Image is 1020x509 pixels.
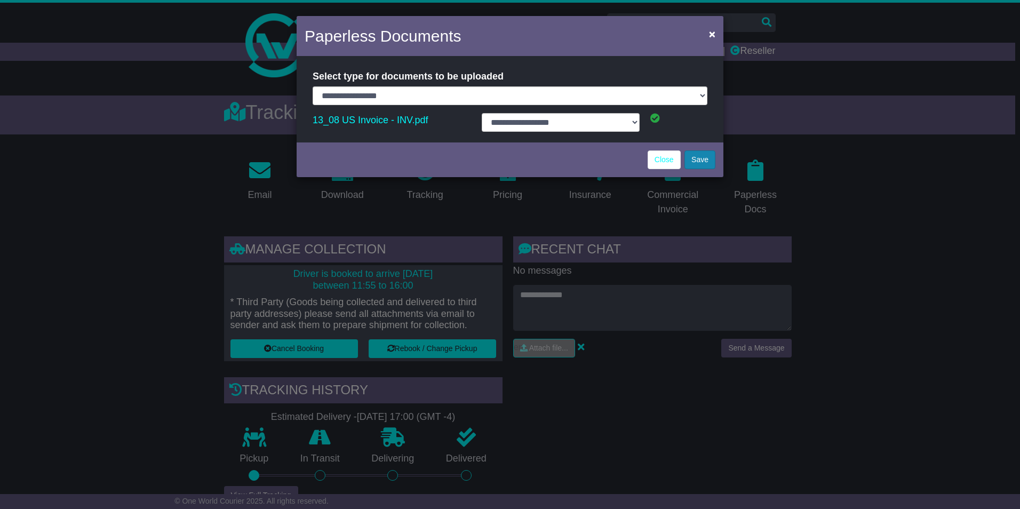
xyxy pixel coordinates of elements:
a: Close [648,150,681,169]
button: Save [684,150,715,169]
a: 13_08 US Invoice - INV.pdf [313,112,428,128]
button: Close [704,23,721,45]
span: × [709,28,715,40]
h4: Paperless Documents [305,24,461,48]
label: Select type for documents to be uploaded [313,67,504,86]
